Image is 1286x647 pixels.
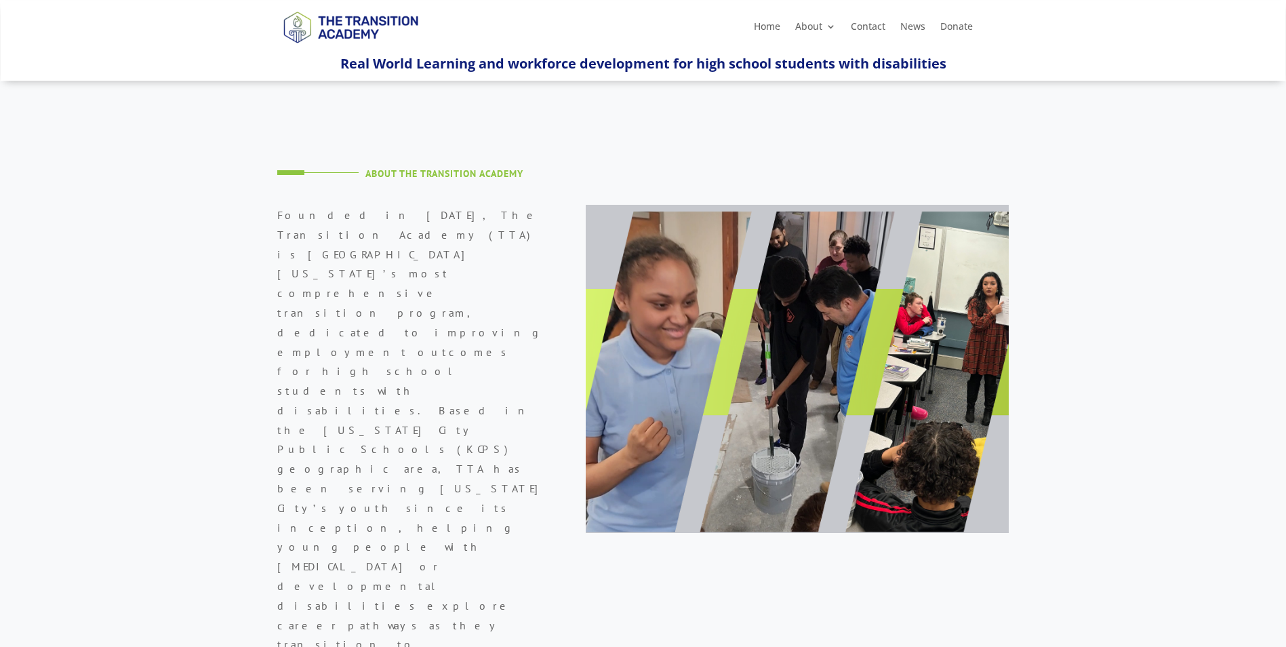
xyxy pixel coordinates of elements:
span: Real World Learning and workforce development for high school students with disabilities [340,54,946,73]
img: TTA Brand_TTA Primary Logo_Horizontal_Light BG [277,3,424,51]
a: About [795,22,836,37]
a: Contact [851,22,885,37]
img: About Page Image [586,205,1009,533]
h4: About The Transition Academy [365,169,546,185]
a: Donate [940,22,973,37]
a: Logo-Noticias [277,41,424,54]
a: News [900,22,925,37]
a: Home [754,22,780,37]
